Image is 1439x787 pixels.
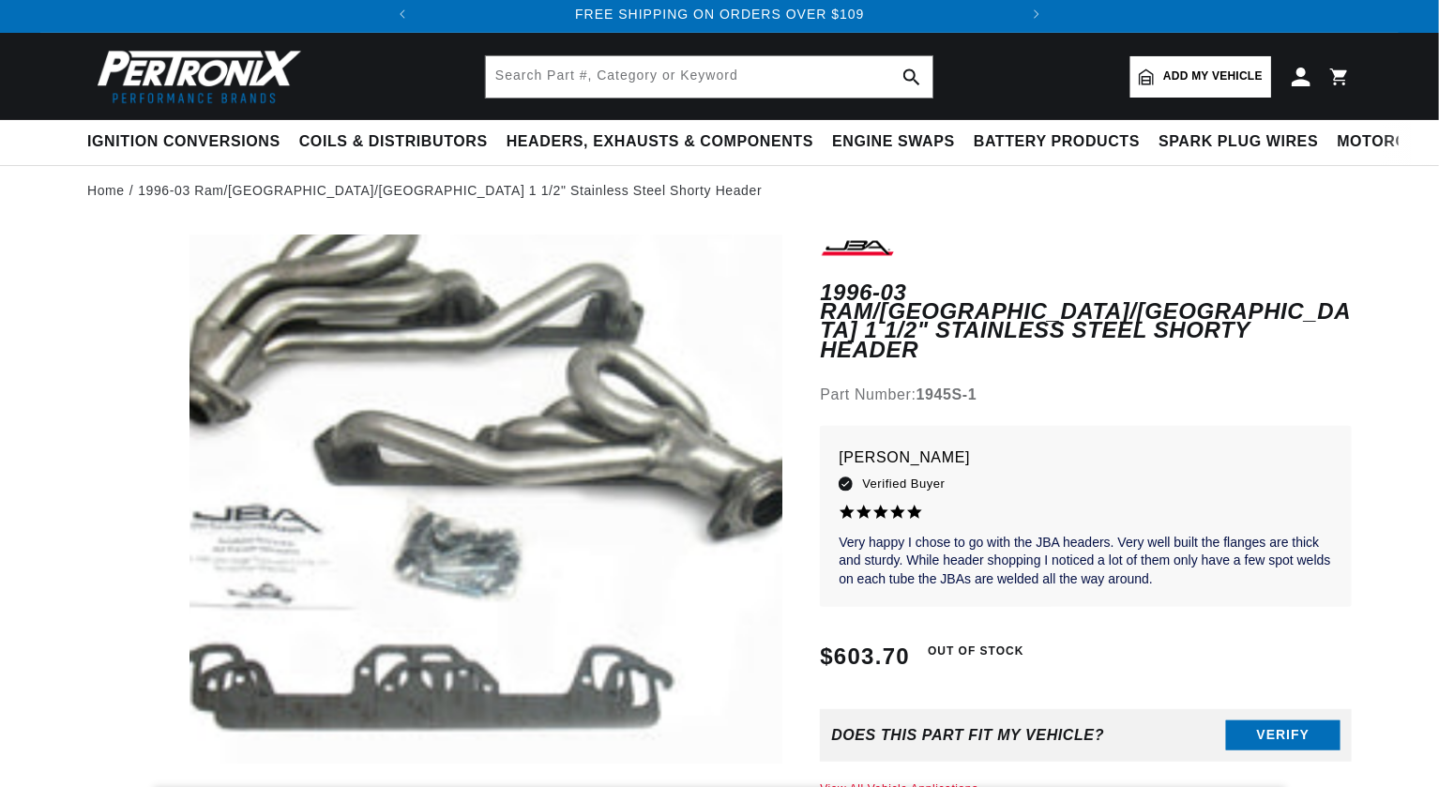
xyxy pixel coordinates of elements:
button: Verify [1226,720,1341,750]
summary: Ignition Conversions [87,120,290,164]
span: Engine Swaps [832,132,955,152]
summary: Coils & Distributors [290,120,497,164]
nav: breadcrumbs [87,180,1352,201]
summary: Headers, Exhausts & Components [497,120,823,164]
p: Very happy I chose to go with the JBA headers. Very well built the flanges are thick and sturdy. ... [839,534,1333,589]
span: Battery Products [974,132,1140,152]
span: Verified Buyer [862,474,945,494]
span: Headers, Exhausts & Components [507,132,813,152]
input: Search Part #, Category or Keyword [486,56,932,98]
div: Announcement [421,4,1018,24]
strong: 1945S-1 [916,386,977,402]
summary: Spark Plug Wires [1149,120,1327,164]
a: Add my vehicle [1130,56,1271,98]
a: 1996-03 Ram/[GEOGRAPHIC_DATA]/[GEOGRAPHIC_DATA] 1 1/2" Stainless Steel Shorty Header [138,180,762,201]
button: search button [891,56,932,98]
div: Does This part fit My vehicle? [831,727,1104,744]
div: Part Number: [820,383,1352,407]
span: Add my vehicle [1163,68,1263,85]
summary: Battery Products [964,120,1149,164]
span: Spark Plug Wires [1159,132,1318,152]
img: Pertronix [87,44,303,109]
span: Out of Stock [917,640,1034,663]
p: [PERSON_NAME] [839,445,1333,471]
span: Coils & Distributors [299,132,488,152]
span: $603.70 [820,640,910,673]
span: Ignition Conversions [87,132,280,152]
h1: 1996-03 Ram/[GEOGRAPHIC_DATA]/[GEOGRAPHIC_DATA] 1 1/2" Stainless Steel Shorty Header [820,283,1352,360]
span: FREE SHIPPING ON ORDERS OVER $109 [575,7,864,22]
a: Home [87,180,125,201]
div: 2 of 2 [421,4,1018,24]
summary: Engine Swaps [823,120,964,164]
